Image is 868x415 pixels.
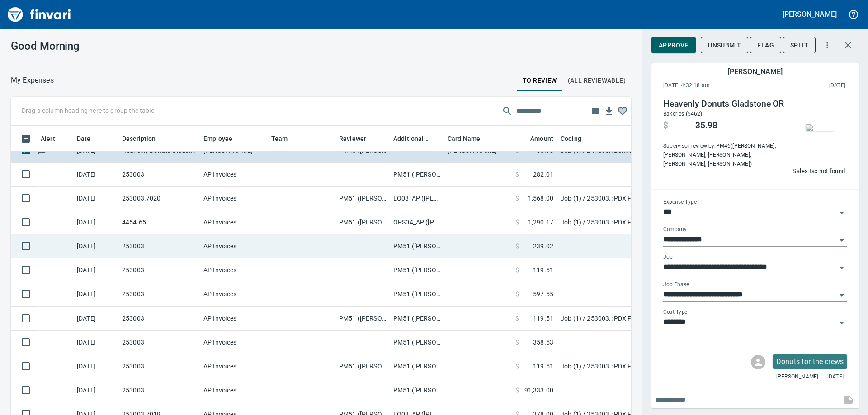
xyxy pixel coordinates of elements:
[533,314,553,323] span: 119.51
[200,163,268,187] td: AP Invoices
[200,378,268,402] td: AP Invoices
[335,354,390,378] td: PM51 ([PERSON_NAME], [PERSON_NAME])
[515,170,519,179] span: $
[533,242,553,251] span: 239.02
[41,133,67,144] span: Alert
[750,37,781,54] button: Flag
[663,120,668,131] span: $
[118,258,200,282] td: 253003
[390,307,444,331] td: PM51 ([PERSON_NAME], [PERSON_NAME])
[335,187,390,210] td: PM51 ([PERSON_NAME], [PERSON_NAME], [PERSON_NAME])
[663,98,786,109] h4: Heavenly Donuts Gladstone OR
[780,7,839,21] button: [PERSON_NAME]
[390,378,444,402] td: PM51 ([PERSON_NAME], [PERSON_NAME])
[835,261,848,274] button: Open
[790,164,847,178] button: Sales tax not found
[77,133,91,144] span: Date
[533,170,553,179] span: 282.01
[390,282,444,306] td: PM51 ([PERSON_NAME], [PERSON_NAME])
[390,187,444,210] td: EQ08_AP ([PERSON_NAME])
[589,104,602,118] button: Choose columns to display
[37,147,47,153] span: Has messages
[557,307,783,331] td: Job (1) / 253003.: PDX Facility Improvements / 550412. .: SS-1 / 3: Material
[663,227,687,233] label: Company
[561,133,581,144] span: Coding
[515,386,519,395] span: $
[663,255,673,260] label: Job
[827,373,844,382] span: [DATE]
[616,104,629,118] button: Column choices favorited. Click to reset to default
[118,307,200,331] td: 253003
[73,210,118,234] td: [DATE]
[339,133,378,144] span: Reviewer
[122,133,156,144] span: Description
[515,266,519,275] span: $
[557,210,783,234] td: Job (1) / 253003.: PDX Facility Improvements / 1003. .: General Requirements / 5: Other
[73,378,118,402] td: [DATE]
[390,354,444,378] td: PM51 ([PERSON_NAME], [PERSON_NAME])
[515,314,519,323] span: $
[448,133,480,144] span: Card Name
[5,4,73,25] a: Finvari
[533,338,553,347] span: 358.53
[77,133,103,144] span: Date
[515,242,519,251] span: $
[557,354,783,378] td: Job (1) / 253003.: PDX Facility Improvements / 500811. 01.: SD-10 / 3: Material
[200,307,268,331] td: AP Invoices
[118,354,200,378] td: 253003
[118,378,200,402] td: 253003
[73,282,118,306] td: [DATE]
[817,35,837,55] button: More
[22,106,154,115] p: Drag a column heading here to group the table
[118,234,200,258] td: 253003
[523,75,557,86] span: To Review
[200,354,268,378] td: AP Invoices
[73,354,118,378] td: [DATE]
[663,81,769,90] span: [DATE] 4:32:18 am
[533,266,553,275] span: 119.51
[837,34,859,56] button: Close transaction
[118,187,200,210] td: 253003.7020
[769,81,845,90] span: This charge was settled by the merchant and appears on the 2025/08/30 statement.
[203,133,244,144] span: Employee
[515,194,519,203] span: $
[793,166,845,177] span: Sales tax not found
[837,389,859,411] span: This records your note into the expense. If you would like to send a message to an employee inste...
[118,282,200,306] td: 253003
[200,234,268,258] td: AP Invoices
[533,289,553,298] span: 597.55
[663,282,689,288] label: Job Phase
[200,258,268,282] td: AP Invoices
[651,37,696,54] button: Approve
[122,133,168,144] span: Description
[73,331,118,354] td: [DATE]
[663,142,786,169] span: Supervisor review by: PM46 ([PERSON_NAME], [PERSON_NAME], [PERSON_NAME], [PERSON_NAME], [PERSON_N...
[701,37,748,54] button: Unsubmit
[528,218,553,227] span: 1,290.17
[835,289,848,302] button: Open
[73,307,118,331] td: [DATE]
[200,282,268,306] td: AP Invoices
[390,210,444,234] td: OPS04_AP ([PERSON_NAME], [PERSON_NAME], [PERSON_NAME], [PERSON_NAME], [PERSON_NAME])
[11,75,54,86] nav: breadcrumb
[73,258,118,282] td: [DATE]
[118,210,200,234] td: 4454.65
[118,331,200,354] td: 253003
[73,234,118,258] td: [DATE]
[515,218,519,227] span: $
[271,133,288,144] span: Team
[557,187,783,210] td: Job (1) / 253003.: PDX Facility Improvements / 1110. .: Speed Shore Rental (ea) / 5: Other
[835,234,848,247] button: Open
[530,133,553,144] span: Amount
[73,187,118,210] td: [DATE]
[663,310,688,315] label: Cost Type
[663,111,703,117] span: Bakeries (5462)
[515,338,519,347] span: $
[835,206,848,219] button: Open
[602,105,616,118] button: Download Table
[524,386,553,395] span: 91,333.00
[41,133,55,144] span: Alert
[390,163,444,187] td: PM51 ([PERSON_NAME], [PERSON_NAME])
[659,40,689,51] span: Approve
[519,133,553,144] span: Amount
